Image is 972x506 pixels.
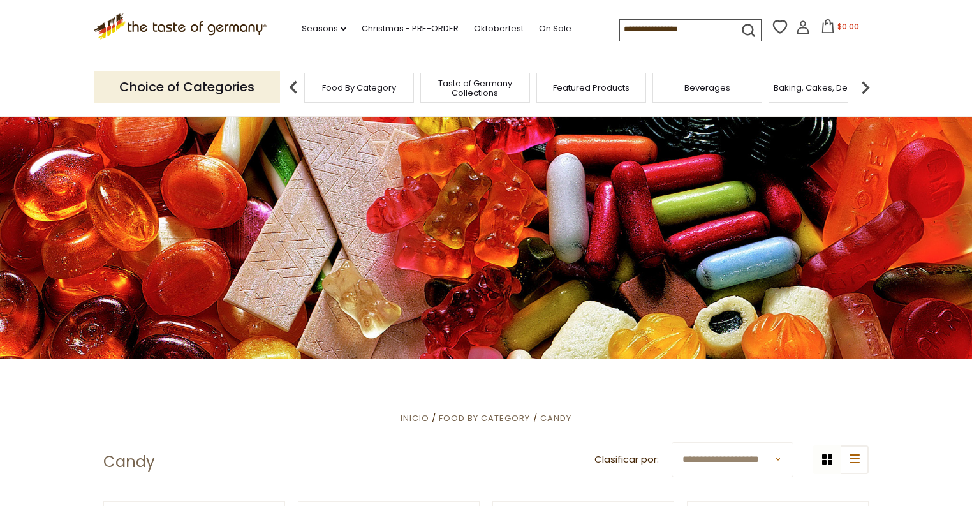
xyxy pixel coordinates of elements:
[684,83,730,93] a: Beverages
[94,71,280,103] p: Choice of Categories
[439,412,530,424] a: Food By Category
[594,452,659,468] label: Clasificar por:
[837,21,859,32] span: $0.00
[302,22,346,36] a: Seasons
[553,83,630,93] a: Featured Products
[424,78,526,98] a: Taste of Germany Collections
[362,22,459,36] a: Christmas - PRE-ORDER
[853,75,878,100] img: next arrow
[474,22,524,36] a: Oktoberfest
[322,83,396,93] a: Food By Category
[813,19,867,38] button: $0.00
[401,412,429,424] a: Inicio
[774,83,873,93] a: Baking, Cakes, Desserts
[540,412,571,424] a: Candy
[281,75,306,100] img: previous arrow
[103,452,155,472] h1: Candy
[539,22,571,36] a: On Sale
